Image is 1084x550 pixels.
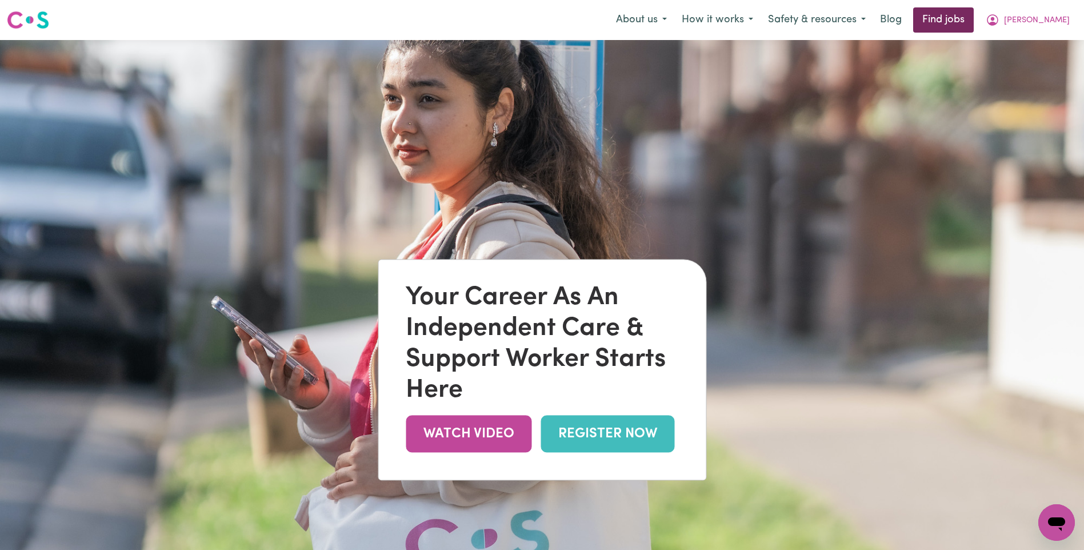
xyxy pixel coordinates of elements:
[7,7,49,33] a: Careseekers logo
[1004,14,1070,27] span: [PERSON_NAME]
[7,10,49,30] img: Careseekers logo
[1038,504,1075,541] iframe: Button to launch messaging window
[406,416,531,453] a: WATCH VIDEO
[541,416,674,453] a: REGISTER NOW
[609,8,674,32] button: About us
[761,8,873,32] button: Safety & resources
[873,7,909,33] a: Blog
[978,8,1077,32] button: My Account
[674,8,761,32] button: How it works
[406,283,678,406] div: Your Career As An Independent Care & Support Worker Starts Here
[913,7,974,33] a: Find jobs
